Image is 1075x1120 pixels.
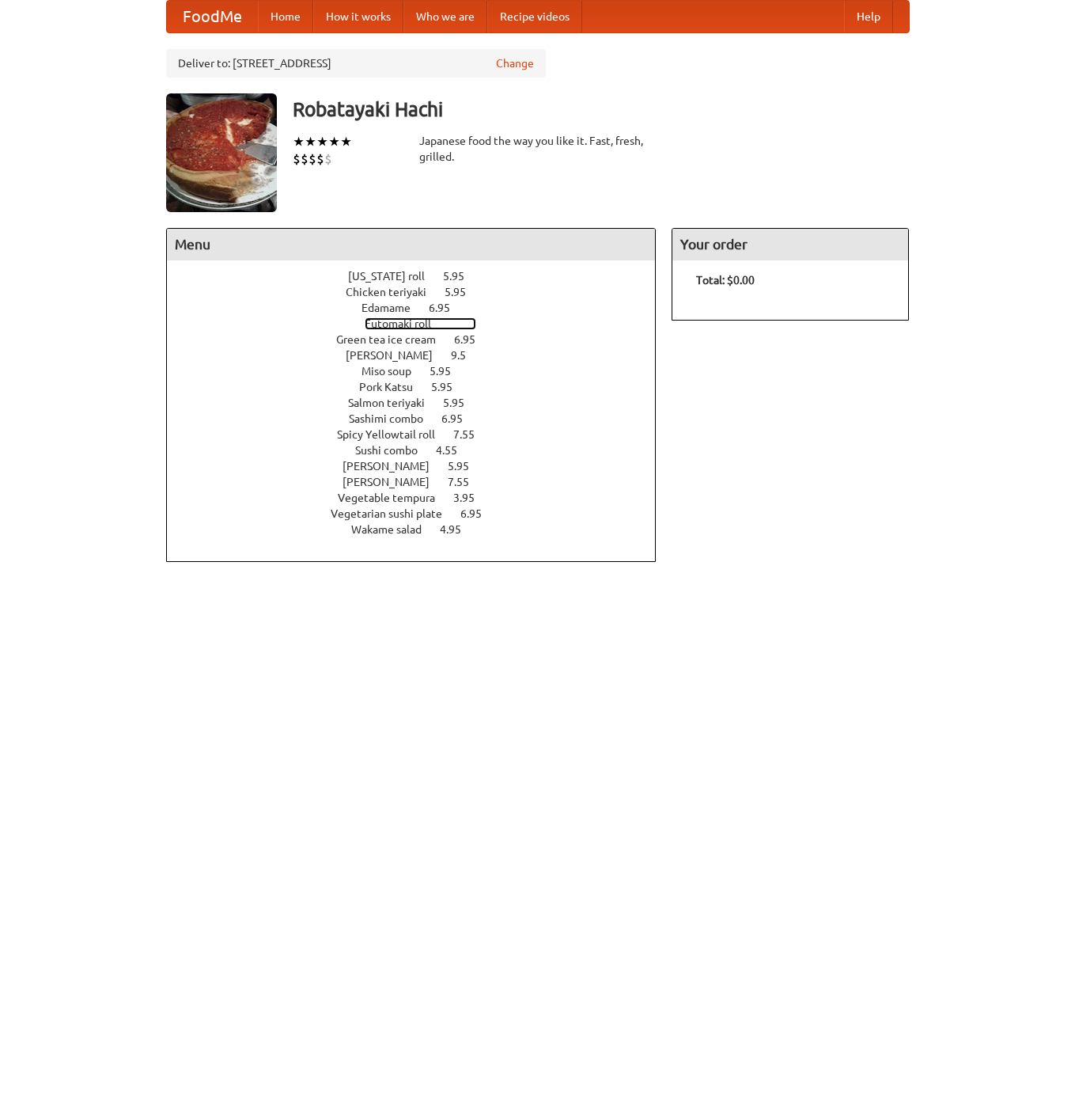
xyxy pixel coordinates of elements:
a: [US_STATE] roll 5.95 [348,270,494,283]
span: Futomaki roll [365,317,447,330]
span: 5.95 [443,270,480,283]
span: Edamame [361,302,426,314]
a: Spicy Yellowtail roll 7.55 [337,428,504,441]
a: Green tea ice cream 6.95 [336,333,505,346]
span: Vegetable tempura [338,492,451,504]
li: $ [308,150,316,168]
span: 6.95 [454,333,491,346]
a: Vegetarian sushi plate 6.95 [331,507,511,520]
div: Deliver to: [STREET_ADDRESS] [166,49,546,78]
a: Help [844,1,893,32]
li: $ [301,150,308,168]
a: Miso soup 5.95 [361,365,480,378]
span: Sushi combo [355,444,433,457]
div: Japanese food the way you like it. Fast, fresh, grilled. [419,133,657,165]
span: [PERSON_NAME] [343,460,445,473]
a: How it works [313,1,403,32]
a: Recipe videos [487,1,582,32]
li: $ [316,150,324,168]
span: Wakame salad [351,523,437,536]
a: FoodMe [167,1,258,32]
a: [PERSON_NAME] 7.55 [343,476,498,488]
li: ★ [293,133,305,150]
a: Wakame salad 4.95 [351,523,490,536]
span: Vegetarian sushi plate [331,507,458,520]
span: 9.5 [451,349,482,362]
span: 3.95 [453,492,490,504]
span: 5.95 [430,365,467,378]
span: 5.95 [443,397,480,409]
a: Futomaki roll [365,317,476,330]
li: ★ [340,133,352,150]
li: ★ [305,133,316,150]
h3: Robatayaki Hachi [293,93,910,125]
a: Sushi combo 4.55 [355,444,486,457]
span: 7.55 [453,428,490,441]
a: Change [496,55,534,71]
span: Spicy Yellowtail roll [337,428,451,441]
li: ★ [328,133,340,150]
a: [PERSON_NAME] 9.5 [346,349,495,362]
a: Home [258,1,313,32]
span: 4.55 [436,444,473,457]
a: Edamame 6.95 [361,302,479,314]
span: 5.95 [445,286,482,298]
a: Chicken teriyaki 5.95 [346,286,495,298]
span: 5.95 [448,460,485,473]
span: 6.95 [460,507,498,520]
span: [PERSON_NAME] [346,349,449,362]
span: Salmon teriyaki [348,397,441,409]
a: Salmon teriyaki 5.95 [348,397,494,409]
li: ★ [316,133,328,150]
li: $ [324,150,332,168]
span: 7.55 [448,476,485,488]
h4: Your order [672,229,908,260]
span: Sashimi combo [349,412,439,425]
a: Pork Katsu 5.95 [359,381,482,393]
span: Miso soup [361,365,427,378]
span: 5.95 [431,381,468,393]
span: 6.95 [441,412,479,425]
span: 4.95 [440,523,477,536]
a: [PERSON_NAME] 5.95 [343,460,498,473]
a: Who we are [403,1,487,32]
li: $ [293,150,301,168]
span: [US_STATE] roll [348,270,441,283]
a: Vegetable tempura 3.95 [338,492,504,504]
span: Chicken teriyaki [346,286,442,298]
h4: Menu [167,229,656,260]
span: [PERSON_NAME] [343,476,445,488]
span: Green tea ice cream [336,333,452,346]
a: Sashimi combo 6.95 [349,412,492,425]
b: Total: $0.00 [696,274,755,287]
span: 6.95 [429,302,466,314]
span: Pork Katsu [359,381,429,393]
img: angular.jpg [166,93,277,212]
